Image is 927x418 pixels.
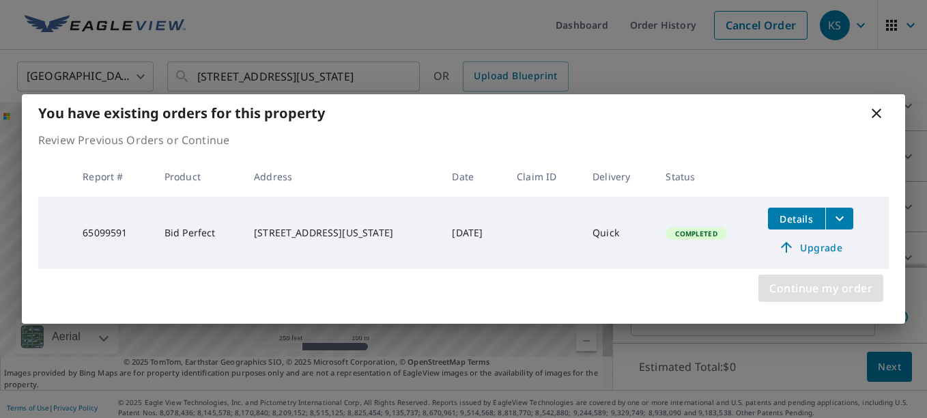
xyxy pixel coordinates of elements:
button: Continue my order [758,275,883,302]
th: Address [243,156,441,197]
th: Status [655,156,756,197]
td: [DATE] [441,197,506,269]
th: Report # [72,156,154,197]
td: Quick [582,197,655,269]
th: Claim ID [506,156,582,197]
button: detailsBtn-65099591 [768,208,825,229]
b: You have existing orders for this property [38,104,325,122]
span: Continue my order [769,279,872,298]
td: 65099591 [72,197,154,269]
span: Completed [667,229,725,238]
th: Product [154,156,243,197]
span: Details [776,212,817,225]
span: Upgrade [776,239,845,255]
a: Upgrade [768,236,853,258]
td: Bid Perfect [154,197,243,269]
div: [STREET_ADDRESS][US_STATE] [254,226,430,240]
button: filesDropdownBtn-65099591 [825,208,853,229]
th: Delivery [582,156,655,197]
p: Review Previous Orders or Continue [38,132,889,148]
th: Date [441,156,506,197]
